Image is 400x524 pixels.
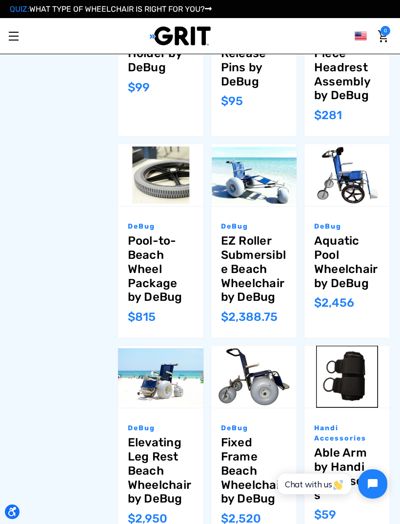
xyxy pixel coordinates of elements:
iframe: Tidio Chat [267,461,396,507]
span: $281 [314,108,342,122]
p: DeBug [221,423,287,433]
span: $59 [314,508,336,522]
span: QUIZ: [10,4,29,14]
span: $2,388.75 [221,310,278,324]
a: Elevating Leg Rest Beach Wheelchair by DeBug,$2,950.00 [118,346,203,408]
a: Aquatic Pool Wheelchair by DeBug,$2,456.00 [314,234,380,290]
span: $95 [221,94,243,108]
p: DeBug [221,221,287,231]
img: Pool-to-Beach Wheel Package by DeBug [118,147,203,204]
a: Pool-to-Beach Wheel Package by DeBug,$815.00 [118,144,203,206]
a: Pool-to-Beach Wheel Package by DeBug,$815.00 [128,234,194,304]
p: DeBug [128,423,194,433]
a: Cart with 0 items [376,26,390,46]
img: EZ Roller Submersible Beach Wheelchair by DeBug [211,147,297,204]
span: $99 [128,81,150,94]
img: Elevating Leg Rest Beach Wheelchair by DeBug [118,348,203,405]
span: Toggle menu [9,36,19,37]
p: DeBug [128,221,194,231]
a: Three-Piece Headrest Assembly by DeBug,$281.00 [314,32,380,103]
img: Fixed Frame Beach Wheelchair by DeBug [211,348,297,405]
img: us.png [355,30,367,42]
span: $2,456 [314,296,354,310]
p: Handi Accessories [314,423,380,443]
span: $815 [128,310,156,324]
a: Able Arm by Handi Accessories,$59.00 [304,346,390,408]
a: QUIZ:WHAT TYPE OF WHEELCHAIR IS RIGHT FOR YOU? [10,4,212,14]
a: Aquatic Pool Wheelchair by DeBug,$2,456.00 [304,144,390,206]
a: Quick-Release Pins by DeBug,$95.00 [221,32,287,88]
img: Able Arm by Handi Accessories [304,346,390,408]
a: Able Arm by Handi Accessories,$59.00 [314,446,380,502]
img: GRIT All-Terrain Wheelchair and Mobility Equipment [150,26,211,46]
a: EZ Roller Submersible Beach Wheelchair by DeBug,$2,388.75 [211,144,297,206]
a: Elevating Leg Rest Beach Wheelchair by DeBug,$2,950.00 [128,436,194,506]
a: Fixed Frame Beach Wheelchair by DeBug,$2,520.00 [211,346,297,408]
a: Fixed Frame Beach Wheelchair by DeBug,$2,520.00 [221,436,287,506]
p: DeBug [314,221,380,231]
a: EZ Roller Submersible Beach Wheelchair by DeBug,$2,388.75 [221,234,287,304]
img: Aquatic Pool Wheelchair by DeBug [304,147,390,204]
img: Cart [378,30,388,42]
span: 0 [380,26,390,36]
